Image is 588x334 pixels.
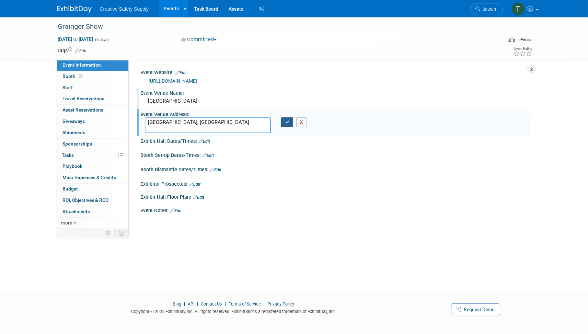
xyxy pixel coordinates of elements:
[451,303,500,315] a: Request Demo
[75,48,87,53] a: Edit
[57,60,128,71] a: Event Information
[140,205,531,214] div: Event Notes:
[62,96,104,101] span: Travel Reservations
[146,96,526,106] div: [GEOGRAPHIC_DATA]
[210,168,221,172] a: Edit
[140,88,531,96] div: Event Venue Name:
[62,152,74,158] span: Tasks
[62,141,92,147] span: Sponsorships
[57,47,87,54] td: Tags
[72,36,79,42] span: to
[62,73,84,79] span: Booth
[201,301,222,307] a: Contact Us
[480,7,496,12] span: Search
[62,209,90,214] span: Attachments
[140,136,531,145] div: Exhibit Hall Dates/Times:
[103,229,115,238] td: Personalize Event Tab Strip
[100,6,149,12] span: Creative Safety Supply
[61,220,72,226] span: more
[173,301,181,307] a: Blog
[57,6,92,13] img: ExhibitDay
[62,130,85,135] span: Shipments
[62,107,103,113] span: Asset Reservations
[55,21,492,33] div: Grainger Show
[170,208,182,213] a: Edit
[94,37,109,42] span: (6 days)
[182,301,187,307] span: |
[77,73,84,79] span: Booth not reserved yet
[140,179,531,188] div: Exhibitor Prospectus:
[57,139,128,150] a: Sponsorships
[62,175,116,180] span: Misc. Expenses & Credits
[62,118,85,124] span: Giveaways
[199,139,210,144] a: Edit
[203,153,214,158] a: Edit
[140,109,531,118] div: Event Venue Address:
[262,301,266,307] span: |
[189,182,200,187] a: Edit
[57,82,128,93] a: Staff
[140,150,531,159] div: Booth Set-up Dates/Times:
[251,309,254,312] sup: ®
[267,301,294,307] a: Privacy Policy
[57,161,128,172] a: Playbook
[57,206,128,217] a: Attachments
[229,301,261,307] a: Terms of Service
[57,195,128,206] a: ROI, Objectives & ROO
[223,301,228,307] span: |
[514,47,532,50] div: Event Rating
[516,37,532,42] div: In-Person
[508,37,515,42] img: Format-Inperson.png
[175,70,187,75] a: Edit
[193,195,204,200] a: Edit
[57,127,128,138] a: Shipments
[188,301,194,307] a: API
[57,150,128,161] a: Tasks
[62,85,73,90] span: Staff
[57,307,410,315] div: Copyright © 2025 ExhibitDay, Inc. All rights reserved. ExhibitDay is a registered trademark of Ex...
[62,62,101,68] span: Event Information
[57,71,128,82] a: Booth
[195,301,200,307] span: |
[57,36,93,42] span: [DATE] [DATE]
[57,105,128,116] a: Asset Reservations
[57,184,128,195] a: Budget
[114,229,128,238] td: Toggle Event Tabs
[471,3,503,15] a: Search
[511,2,524,15] img: Thom Cheney
[57,116,128,127] a: Giveaways
[140,67,531,76] div: Event Website:
[62,186,78,192] span: Budget
[62,163,82,169] span: Playbook
[57,172,128,183] a: Misc. Expenses & Credits
[57,93,128,104] a: Travel Reservations
[140,164,531,173] div: Booth Dismantle Dates/Times:
[296,117,307,127] button: X
[149,78,197,84] a: [URL][DOMAIN_NAME]
[178,36,219,43] button: Committed
[462,36,533,46] div: Event Format
[140,192,531,201] div: Exhibit Hall Floor Plan:
[57,218,128,229] a: more
[62,197,108,203] span: ROI, Objectives & ROO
